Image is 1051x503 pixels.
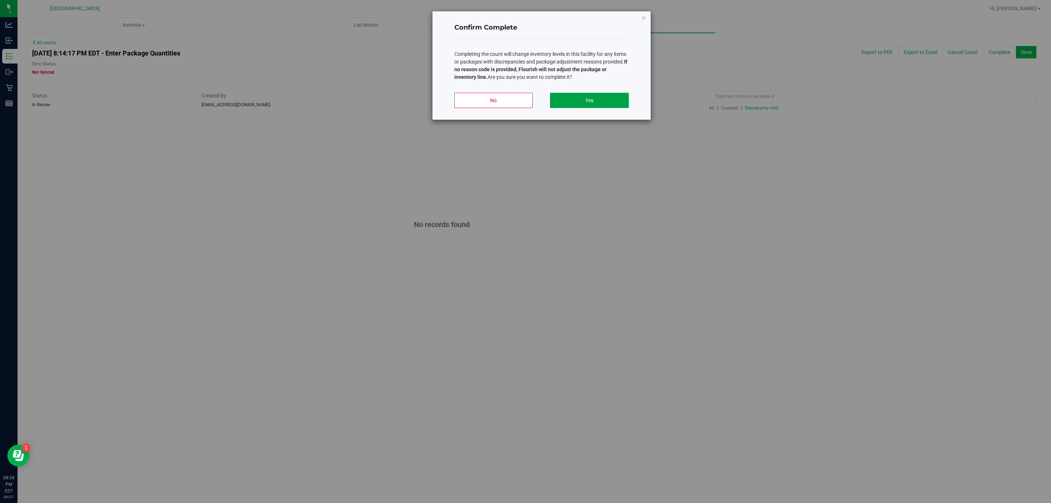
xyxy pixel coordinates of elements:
h4: Confirm Complete [454,23,629,32]
iframe: Resource center [7,445,29,466]
iframe: Resource center unread badge [22,444,30,452]
b: If no reason code is provided, Flourish will not adjust the package or inventory line. [454,59,627,80]
span: Completing the count will change inventory levels in this facility for any items or packages with... [454,51,627,80]
button: No [454,93,533,108]
button: Yes [550,93,628,108]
